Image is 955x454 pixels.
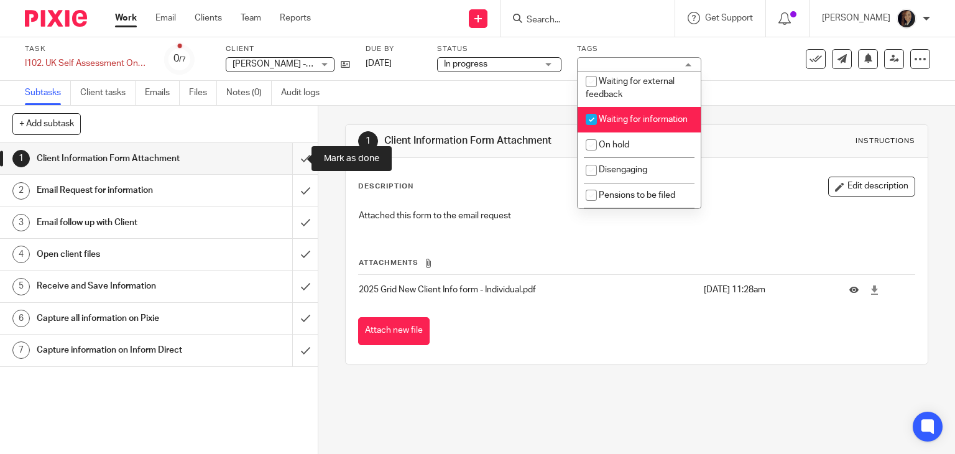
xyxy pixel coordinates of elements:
[25,44,149,54] label: Task
[37,213,199,232] h1: Email follow up with Client
[358,131,378,151] div: 1
[155,12,176,24] a: Email
[12,341,30,359] div: 7
[115,12,137,24] a: Work
[145,81,180,105] a: Emails
[384,134,663,147] h1: Client Information Form Attachment
[189,81,217,105] a: Files
[12,278,30,295] div: 5
[366,44,422,54] label: Due by
[870,284,879,296] a: Download
[37,245,199,264] h1: Open client files
[358,317,430,345] button: Attach new file
[195,12,222,24] a: Clients
[80,81,136,105] a: Client tasks
[12,246,30,263] div: 4
[25,10,87,27] img: Pixie
[12,310,30,327] div: 6
[37,181,199,200] h1: Email Request for information
[37,149,199,168] h1: Client Information Form Attachment
[437,44,561,54] label: Status
[179,56,186,63] small: /7
[281,81,329,105] a: Audit logs
[173,52,186,66] div: 0
[444,60,487,68] span: In progress
[525,15,637,26] input: Search
[12,214,30,231] div: 3
[577,44,701,54] label: Tags
[280,12,311,24] a: Reports
[37,309,199,328] h1: Capture all information on Pixie
[25,57,149,70] div: I102. UK Self Assessment Onboarding: Request Information
[828,177,915,197] button: Edit description
[366,59,392,68] span: [DATE]
[12,113,81,134] button: + Add subtask
[359,210,915,222] p: Attached this form to the email request
[359,284,698,296] p: 2025 Grid New Client Info form - Individual.pdf
[12,150,30,167] div: 1
[599,191,675,200] span: Pensions to be filed
[599,115,688,124] span: Waiting for information
[586,77,675,99] span: Waiting for external feedback
[599,141,629,149] span: On hold
[233,60,345,68] span: [PERSON_NAME] - GUK2528
[856,136,915,146] div: Instructions
[226,44,350,54] label: Client
[705,14,753,22] span: Get Support
[25,81,71,105] a: Subtasks
[358,182,413,192] p: Description
[822,12,890,24] p: [PERSON_NAME]
[12,182,30,200] div: 2
[37,277,199,295] h1: Receive and Save Information
[37,341,199,359] h1: Capture information on Inform Direct
[241,12,261,24] a: Team
[599,165,647,174] span: Disengaging
[704,284,831,296] p: [DATE] 11:28am
[226,81,272,105] a: Notes (0)
[897,9,916,29] img: Screenshot%202023-08-23%20174648.png
[359,259,418,266] span: Attachments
